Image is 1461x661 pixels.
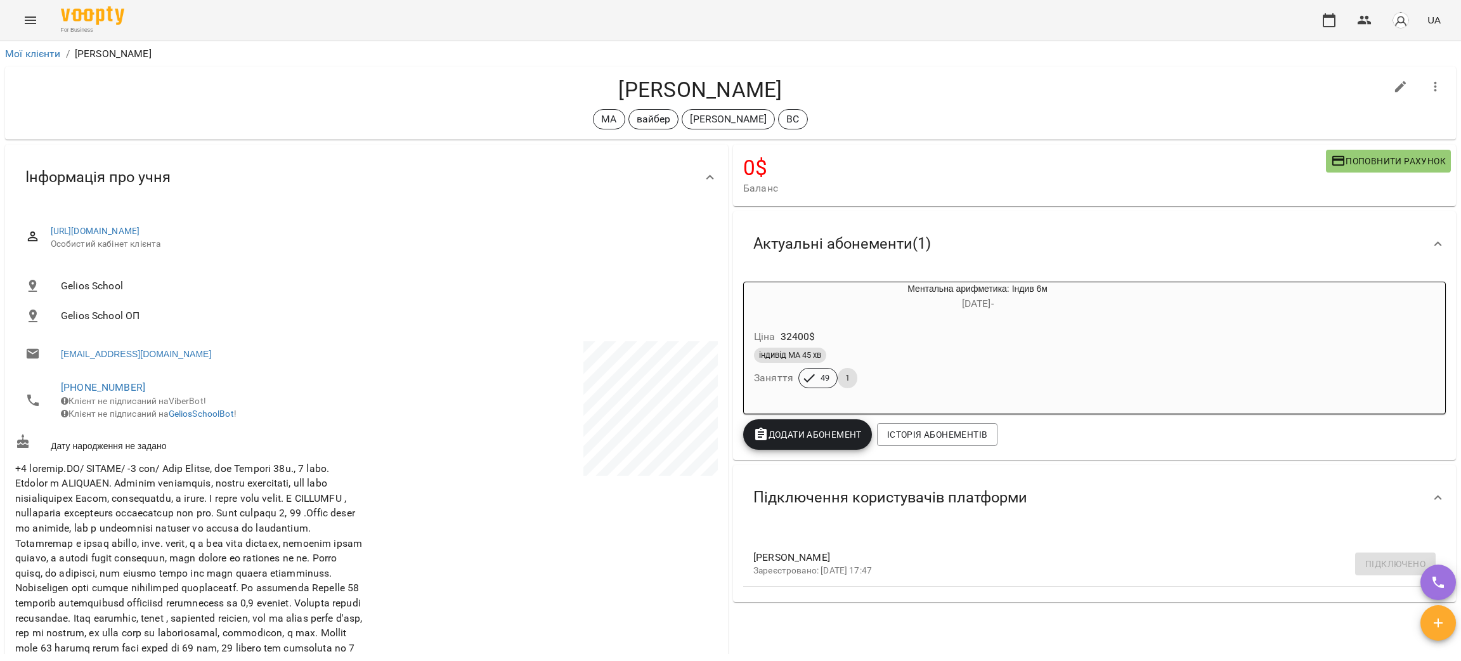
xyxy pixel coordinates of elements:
li: / [66,46,70,62]
div: Актуальні абонементи(1) [733,211,1456,277]
div: Інформація про учня [5,145,728,210]
span: [PERSON_NAME] [753,550,1415,565]
img: Voopty Logo [61,6,124,25]
span: UA [1427,13,1441,27]
div: ВС [778,109,807,129]
span: Інформація про учня [25,167,171,187]
span: [DATE] - [962,298,994,310]
h4: 0 $ [743,155,1326,181]
div: Дату народження не задано [13,431,367,455]
span: Додати Абонемент [753,427,862,442]
div: Ментальна арифметика: Індив 6м [744,282,805,313]
span: 49 [813,372,837,384]
a: [PHONE_NUMBER] [61,381,145,393]
span: Підключення користувачів платформи [753,488,1027,507]
span: Клієнт не підписаний на ! [61,409,237,419]
span: For Business [61,26,124,34]
a: Мої клієнти [5,48,61,60]
p: ВС [786,112,799,127]
span: Історія абонементів [887,427,987,442]
div: Підключення користувачів платформи [733,465,1456,530]
a: [URL][DOMAIN_NAME] [51,226,140,236]
button: Додати Абонемент [743,419,872,450]
div: вайбер [628,109,679,129]
button: Історія абонементів [877,423,997,446]
button: Menu [15,5,46,36]
img: avatar_s.png [1392,11,1410,29]
div: [PERSON_NAME] [682,109,775,129]
a: GeliosSchoolBot [169,409,234,419]
div: МА [593,109,625,129]
span: індивід МА 45 хв [754,350,826,361]
span: 1 [838,372,857,384]
span: Gelios School ОП [61,308,708,324]
p: [PERSON_NAME] [75,46,152,62]
h4: [PERSON_NAME] [15,77,1386,103]
span: Клієнт не підписаний на ViberBot! [61,396,206,406]
span: Баланс [743,181,1326,196]
a: [EMAIL_ADDRESS][DOMAIN_NAME] [61,348,211,360]
p: 32400 $ [781,329,815,344]
span: Особистий кабінет клієнта [51,238,708,251]
h6: Заняття [754,369,793,387]
span: Актуальні абонементи ( 1 ) [753,234,931,254]
button: UA [1422,8,1446,32]
p: [PERSON_NAME] [690,112,767,127]
button: Ментальна арифметика: Індив 6м[DATE]- Ціна32400$індивід МА 45 хвЗаняття491 [744,282,1150,403]
span: Поповнити рахунок [1331,154,1446,169]
h6: Ціна [754,328,776,346]
div: Ментальна арифметика: Індив 6м [805,282,1150,313]
p: Зареєстровано: [DATE] 17:47 [753,565,1415,577]
span: Gelios School [61,278,708,294]
p: МА [601,112,616,127]
nav: breadcrumb [5,46,1456,62]
button: Поповнити рахунок [1326,150,1451,173]
p: вайбер [637,112,671,127]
